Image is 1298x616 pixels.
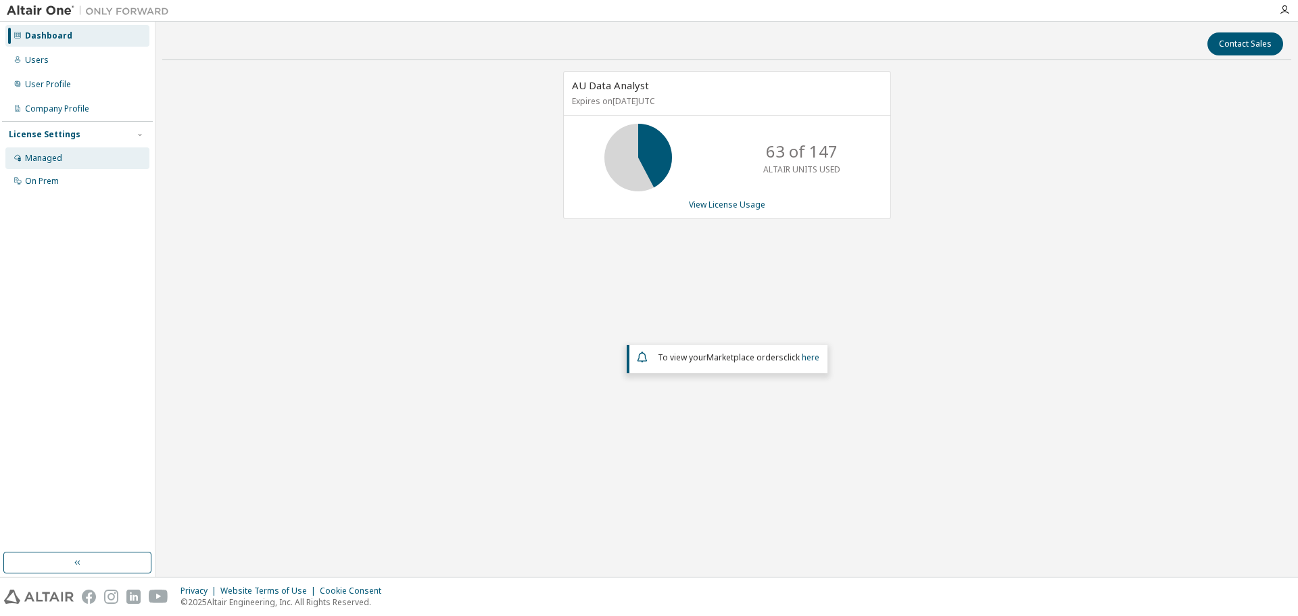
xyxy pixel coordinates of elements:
img: facebook.svg [82,590,96,604]
span: To view your click [658,352,819,363]
div: License Settings [9,129,80,140]
img: linkedin.svg [126,590,141,604]
div: On Prem [25,176,59,187]
div: Website Terms of Use [220,586,320,596]
p: 63 of 147 [766,140,838,163]
div: Cookie Consent [320,586,389,596]
img: altair_logo.svg [4,590,74,604]
span: AU Data Analyst [572,78,649,92]
p: © 2025 Altair Engineering, Inc. All Rights Reserved. [181,596,389,608]
div: User Profile [25,79,71,90]
div: Users [25,55,49,66]
a: here [802,352,819,363]
p: ALTAIR UNITS USED [763,164,840,175]
p: Expires on [DATE] UTC [572,95,879,107]
a: View License Usage [689,199,765,210]
div: Dashboard [25,30,72,41]
em: Marketplace orders [706,352,784,363]
img: Altair One [7,4,176,18]
div: Company Profile [25,103,89,114]
div: Privacy [181,586,220,596]
img: instagram.svg [104,590,118,604]
div: Managed [25,153,62,164]
button: Contact Sales [1207,32,1283,55]
img: youtube.svg [149,590,168,604]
